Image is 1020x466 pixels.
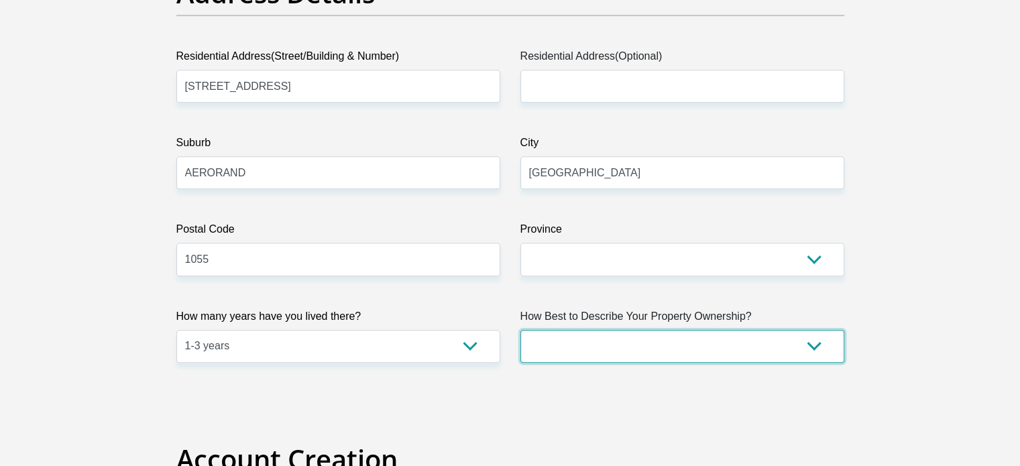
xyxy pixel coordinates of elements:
label: Residential Address(Street/Building & Number) [176,48,500,70]
label: How Best to Describe Your Property Ownership? [520,308,844,330]
select: Please Select a Province [520,243,844,276]
input: City [520,156,844,189]
input: Suburb [176,156,500,189]
select: Please select a value [520,330,844,363]
input: Address line 2 (Optional) [520,70,844,103]
label: How many years have you lived there? [176,308,500,330]
select: Please select a value [176,330,500,363]
label: Residential Address(Optional) [520,48,844,70]
label: City [520,135,844,156]
label: Province [520,221,844,243]
input: Postal Code [176,243,500,276]
input: Valid residential address [176,70,500,103]
label: Suburb [176,135,500,156]
label: Postal Code [176,221,500,243]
